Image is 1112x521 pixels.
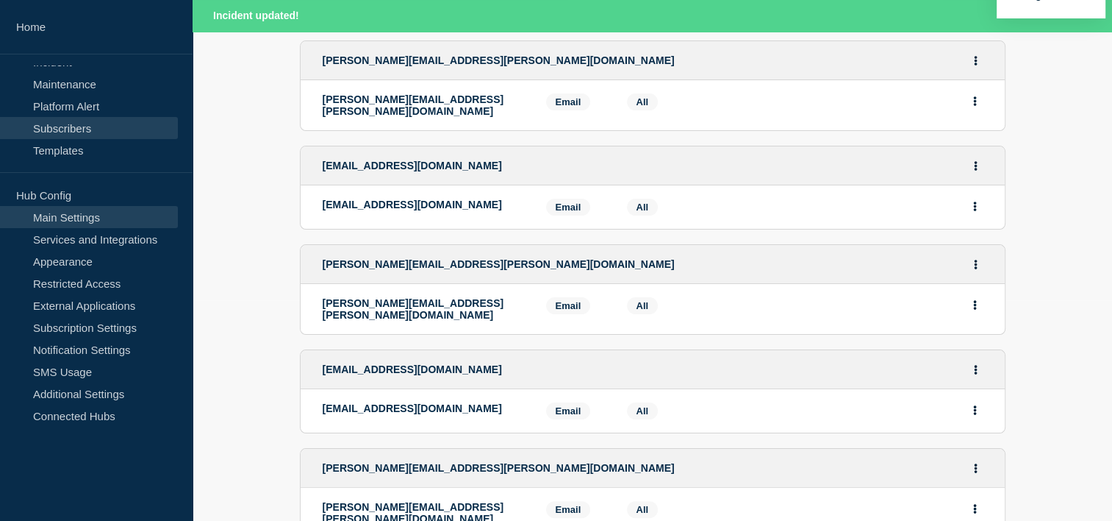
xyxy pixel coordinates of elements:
button: Actions [966,195,984,218]
button: Actions [966,358,985,381]
span: [EMAIL_ADDRESS][DOMAIN_NAME] [323,364,502,375]
p: [EMAIL_ADDRESS][DOMAIN_NAME] [323,199,524,210]
button: Actions [966,253,985,276]
button: Actions [966,457,985,480]
span: [PERSON_NAME][EMAIL_ADDRESS][PERSON_NAME][DOMAIN_NAME] [323,54,675,66]
button: Actions [966,49,985,72]
span: All [636,504,649,515]
button: Actions [966,497,984,520]
p: [PERSON_NAME][EMAIL_ADDRESS][PERSON_NAME][DOMAIN_NAME] [323,297,524,321]
button: Actions [966,399,984,422]
span: Email [546,199,591,216]
span: Email [546,501,591,518]
button: Actions [966,90,984,113]
button: Actions [966,155,985,177]
span: Incident updated! [213,10,299,21]
span: [EMAIL_ADDRESS][DOMAIN_NAME] [323,160,502,171]
p: [EMAIL_ADDRESS][DOMAIN_NAME] [323,403,524,414]
span: All [636,300,649,311]
span: [PERSON_NAME][EMAIL_ADDRESS][PERSON_NAME][DOMAIN_NAME] [323,462,675,474]
span: [PERSON_NAME][EMAIL_ADDRESS][PERSON_NAME][DOMAIN_NAME] [323,258,675,270]
span: All [636,405,649,417]
span: Email [546,403,591,419]
p: [PERSON_NAME][EMAIL_ADDRESS][PERSON_NAME][DOMAIN_NAME] [323,93,524,117]
span: All [636,96,649,107]
span: Email [546,297,591,314]
span: Email [546,93,591,110]
button: Actions [966,294,984,316]
span: All [636,202,649,213]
